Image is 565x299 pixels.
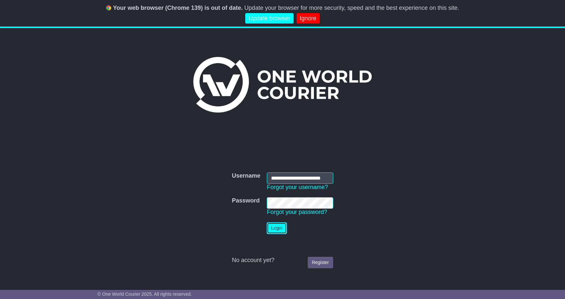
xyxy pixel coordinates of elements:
a: Forgot your password? [267,209,327,215]
a: Forgot your username? [267,184,328,190]
b: Your web browser (Chrome 139) is out of date. [113,5,243,11]
div: No account yet? [232,257,333,264]
a: Update browser [245,13,293,24]
span: © One World Courier 2025. All rights reserved. [97,291,192,297]
span: Update your browser for more security, speed and the best experience on this site. [244,5,459,11]
label: Username [232,172,260,180]
label: Password [232,197,260,204]
img: One World [193,57,372,113]
a: Register [308,257,333,268]
button: Login [267,222,286,234]
a: Ignore [297,13,320,24]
